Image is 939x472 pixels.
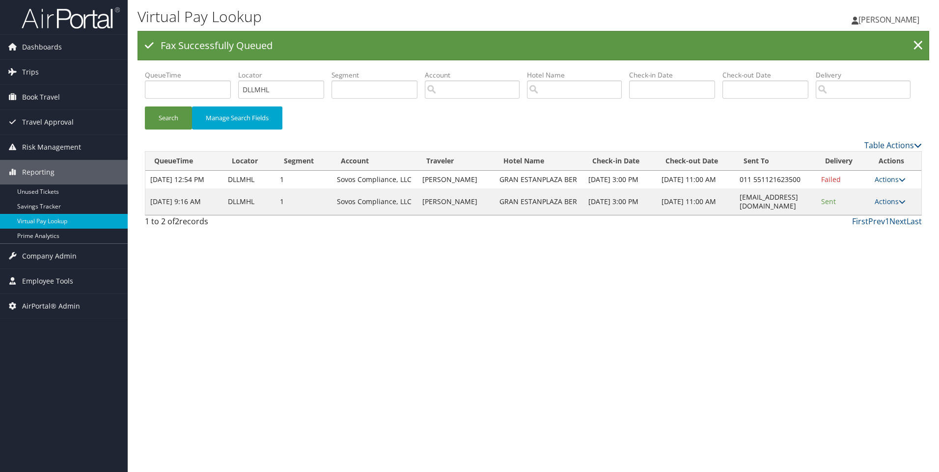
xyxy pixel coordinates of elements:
[907,216,922,227] a: Last
[858,14,919,25] span: [PERSON_NAME]
[417,171,495,188] td: [PERSON_NAME]
[332,171,417,188] td: Sovos Compliance, LLC
[22,35,62,59] span: Dashboards
[852,5,929,34] a: [PERSON_NAME]
[821,197,836,206] span: Sent
[145,70,238,80] label: QueueTime
[145,188,223,215] td: [DATE] 9:16 AM
[629,70,722,80] label: Check-in Date
[583,188,657,215] td: [DATE] 3:00 PM
[223,171,275,188] td: DLLMHL
[735,188,816,215] td: [EMAIL_ADDRESS][DOMAIN_NAME]
[885,216,889,227] a: 1
[864,140,922,151] a: Table Actions
[175,216,179,227] span: 2
[657,152,735,171] th: Check-out Date: activate to sort column ascending
[735,171,816,188] td: 011 551121623500
[495,188,583,215] td: GRAN ESTANPLAZA BER
[889,216,907,227] a: Next
[145,152,223,171] th: QueueTime: activate to sort column descending
[22,244,77,268] span: Company Admin
[852,216,868,227] a: First
[22,85,60,109] span: Book Travel
[417,152,495,171] th: Traveler: activate to sort column ascending
[145,215,328,232] div: 1 to 2 of records
[816,152,870,171] th: Delivery: activate to sort column ascending
[22,6,120,29] img: airportal-logo.png
[22,110,74,134] span: Travel Approval
[417,188,495,215] td: [PERSON_NAME]
[657,171,735,188] td: [DATE] 11:00 AM
[238,70,331,80] label: Locator
[22,269,73,293] span: Employee Tools
[527,70,629,80] label: Hotel Name
[875,197,906,206] a: Actions
[138,6,665,27] h1: Virtual Pay Lookup
[735,152,816,171] th: Sent To: activate to sort column ascending
[22,60,39,84] span: Trips
[910,36,927,55] a: ×
[145,171,223,188] td: [DATE] 12:54 PM
[816,70,918,80] label: Delivery
[868,216,885,227] a: Prev
[22,135,81,159] span: Risk Management
[145,106,192,130] button: Search
[22,294,80,318] span: AirPortal® Admin
[223,188,275,215] td: DLLMHL
[425,70,527,80] label: Account
[192,106,282,130] button: Manage Search Fields
[583,152,657,171] th: Check-in Date: activate to sort column ascending
[657,188,735,215] td: [DATE] 11:00 AM
[138,31,929,60] div: Fax Successfully Queued
[275,171,331,188] td: 1
[332,188,417,215] td: Sovos Compliance, LLC
[332,152,417,171] th: Account: activate to sort column ascending
[22,160,55,184] span: Reporting
[495,171,583,188] td: GRAN ESTANPLAZA BER
[821,175,841,184] span: Failed
[870,152,921,171] th: Actions
[275,152,331,171] th: Segment: activate to sort column ascending
[223,152,275,171] th: Locator: activate to sort column ascending
[875,175,906,184] a: Actions
[331,70,425,80] label: Segment
[722,70,816,80] label: Check-out Date
[495,152,583,171] th: Hotel Name: activate to sort column ascending
[275,188,331,215] td: 1
[583,171,657,188] td: [DATE] 3:00 PM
